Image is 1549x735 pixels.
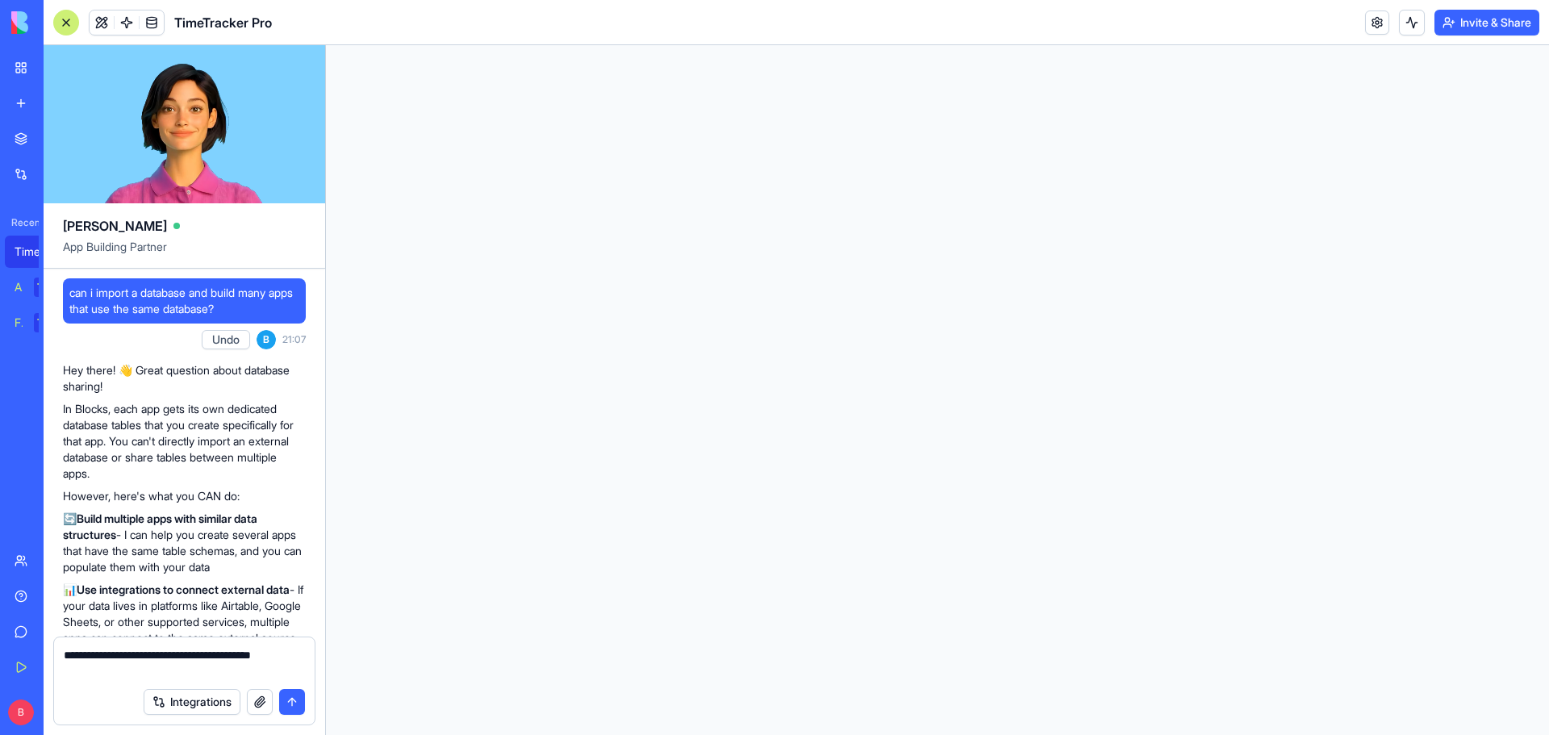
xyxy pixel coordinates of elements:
[63,511,306,575] p: 🔄 - I can help you create several apps that have the same table schemas, and you can populate the...
[63,401,306,482] p: In Blocks, each app gets its own dedicated database tables that you create specifically for that ...
[5,271,69,303] a: AI Logo GeneratorTRY
[202,330,250,349] button: Undo
[63,488,306,504] p: However, here's what you CAN do:
[69,285,299,317] span: can i import a database and build many apps that use the same database?
[5,236,69,268] a: TimeTracker Pro
[63,216,167,236] span: [PERSON_NAME]
[174,13,272,32] span: TimeTracker Pro
[63,362,306,395] p: Hey there! 👋 Great question about database sharing!
[257,330,276,349] span: B
[11,11,111,34] img: logo
[5,307,69,339] a: Feedback FormTRY
[15,279,23,295] div: AI Logo Generator
[63,512,257,541] strong: Build multiple apps with similar data structures
[282,333,306,346] span: 21:07
[63,239,306,268] span: App Building Partner
[63,582,306,646] p: 📊 - If your data lives in platforms like Airtable, Google Sheets, or other supported services, mu...
[144,689,240,715] button: Integrations
[34,278,60,297] div: TRY
[77,583,290,596] strong: Use integrations to connect external data
[8,700,34,725] span: B
[1434,10,1539,35] button: Invite & Share
[5,216,39,229] span: Recent
[34,313,60,332] div: TRY
[15,315,23,331] div: Feedback Form
[15,244,60,260] div: TimeTracker Pro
